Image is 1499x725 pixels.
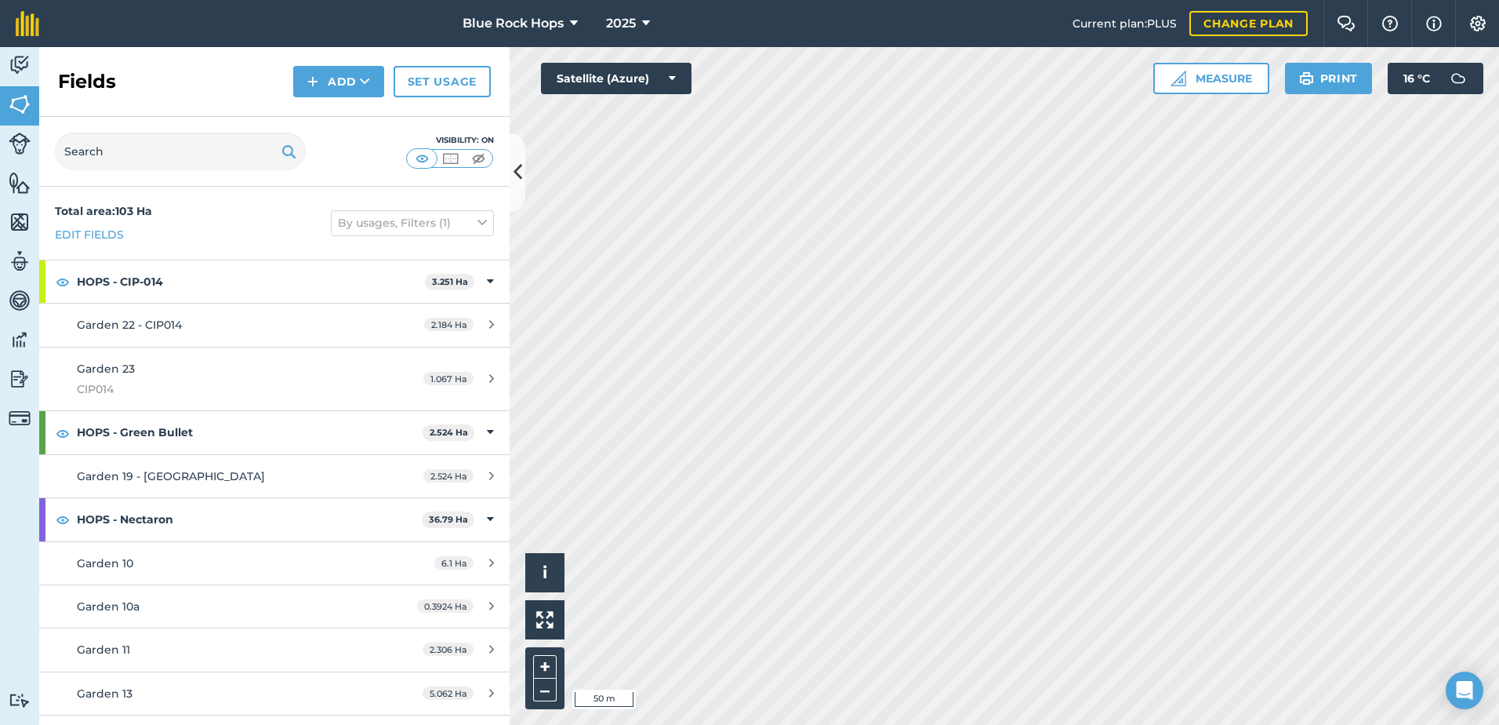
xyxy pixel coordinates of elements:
[525,553,564,592] button: i
[1153,63,1269,94] button: Measure
[77,687,132,701] span: Garden 13
[77,411,423,454] strong: HOPS - Green Bullet
[39,411,510,454] div: HOPS - Green Bullet2.524 Ha
[1299,69,1314,88] img: svg+xml;base64,PHN2ZyB4bWxucz0iaHR0cDovL3d3dy53My5vcmcvMjAwMC9zdmciIHdpZHRoPSIxOSIgaGVpZ2h0PSIyNC...
[77,260,425,303] strong: HOPS - CIP-014
[432,276,468,287] strong: 3.251 Ha
[533,679,557,701] button: –
[9,53,31,77] img: svg+xml;base64,PD94bWwgdmVyc2lvbj0iMS4wIiBlbmNvZGluZz0idXRmLTgiPz4KPCEtLSBHZW5lcmF0b3I6IEFkb2JlIE...
[1403,63,1430,94] span: 16 ° C
[77,381,372,398] span: CIP014
[1388,63,1483,94] button: 16 °C
[424,318,474,331] span: 2.184 Ha
[77,643,130,657] span: Garden 11
[55,204,152,218] strong: Total area : 103 Ha
[16,11,39,36] img: fieldmargin Logo
[1073,15,1177,32] span: Current plan : PLUS
[77,498,422,541] strong: HOPS - Nectaron
[394,66,491,97] a: Set usage
[1468,16,1487,31] img: A cog icon
[307,72,318,91] img: svg+xml;base64,PHN2ZyB4bWxucz0iaHR0cDovL3d3dy53My5vcmcvMjAwMC9zdmciIHdpZHRoPSIxNCIgaGVpZ2h0PSIyNC...
[469,151,488,166] img: svg+xml;base64,PHN2ZyB4bWxucz0iaHR0cDovL3d3dy53My5vcmcvMjAwMC9zdmciIHdpZHRoPSI1MCIgaGVpZ2h0PSI0MC...
[56,272,70,291] img: svg+xml;base64,PHN2ZyB4bWxucz0iaHR0cDovL3d3dy53My5vcmcvMjAwMC9zdmciIHdpZHRoPSIxOCIgaGVpZ2h0PSIyNC...
[39,260,510,303] div: HOPS - CIP-0143.251 Ha
[55,226,124,243] a: Edit fields
[9,407,31,429] img: svg+xml;base64,PD94bWwgdmVyc2lvbj0iMS4wIiBlbmNvZGluZz0idXRmLTgiPz4KPCEtLSBHZW5lcmF0b3I6IEFkb2JlIE...
[39,628,510,671] a: Garden 112.306 Ha
[39,455,510,497] a: Garden 19 - [GEOGRAPHIC_DATA]2.524 Ha
[417,599,474,613] span: 0.3924 Ha
[55,133,306,170] input: Search
[533,655,557,679] button: +
[56,424,70,443] img: svg+xml;base64,PHN2ZyB4bWxucz0iaHR0cDovL3d3dy53My5vcmcvMjAwMC9zdmciIHdpZHRoPSIxOCIgaGVpZ2h0PSIyNC...
[9,171,31,195] img: svg+xml;base64,PHN2ZyB4bWxucz0iaHR0cDovL3d3dy53My5vcmcvMjAwMC9zdmciIHdpZHRoPSI1NiIgaGVpZ2h0PSI2MC...
[56,510,70,529] img: svg+xml;base64,PHN2ZyB4bWxucz0iaHR0cDovL3d3dy53My5vcmcvMjAwMC9zdmciIHdpZHRoPSIxOCIgaGVpZ2h0PSIyNC...
[423,643,474,656] span: 2.306 Ha
[77,318,182,332] span: Garden 22 - CIP014
[9,93,31,116] img: svg+xml;base64,PHN2ZyB4bWxucz0iaHR0cDovL3d3dy53My5vcmcvMjAwMC9zdmciIHdpZHRoPSI1NiIgaGVpZ2h0PSI2MC...
[77,469,265,483] span: Garden 19 - [GEOGRAPHIC_DATA]
[281,142,296,161] img: svg+xml;base64,PHN2ZyB4bWxucz0iaHR0cDovL3d3dy53My5vcmcvMjAwMC9zdmciIHdpZHRoPSIxOSIgaGVpZ2h0PSIyNC...
[9,289,31,312] img: svg+xml;base64,PD94bWwgdmVyc2lvbj0iMS4wIiBlbmNvZGluZz0idXRmLTgiPz4KPCEtLSBHZW5lcmF0b3I6IEFkb2JlIE...
[1189,11,1308,36] a: Change plan
[77,599,140,614] span: Garden 10a
[9,133,31,155] img: svg+xml;base64,PD94bWwgdmVyc2lvbj0iMS4wIiBlbmNvZGluZz0idXRmLTgiPz4KPCEtLSBHZW5lcmF0b3I6IEFkb2JlIE...
[1381,16,1399,31] img: A question mark icon
[434,556,474,570] span: 6.1 Ha
[429,514,468,525] strong: 36.79 Ha
[543,563,547,582] span: i
[9,250,31,273] img: svg+xml;base64,PD94bWwgdmVyc2lvbj0iMS4wIiBlbmNvZGluZz0idXRmLTgiPz4KPCEtLSBHZW5lcmF0b3I6IEFkb2JlIE...
[1285,63,1373,94] button: Print
[39,348,510,411] a: Garden 23CIP0141.067 Ha
[1426,14,1442,33] img: svg+xml;base64,PHN2ZyB4bWxucz0iaHR0cDovL3d3dy53My5vcmcvMjAwMC9zdmciIHdpZHRoPSIxNyIgaGVpZ2h0PSIxNy...
[463,14,564,33] span: Blue Rock Hops
[9,367,31,391] img: svg+xml;base64,PD94bWwgdmVyc2lvbj0iMS4wIiBlbmNvZGluZz0idXRmLTgiPz4KPCEtLSBHZW5lcmF0b3I6IEFkb2JlIE...
[541,63,691,94] button: Satellite (Azure)
[39,498,510,541] div: HOPS - Nectaron36.79 Ha
[606,14,636,33] span: 2025
[406,134,494,147] div: Visibility: On
[430,427,468,438] strong: 2.524 Ha
[412,151,432,166] img: svg+xml;base64,PHN2ZyB4bWxucz0iaHR0cDovL3d3dy53My5vcmcvMjAwMC9zdmciIHdpZHRoPSI1MCIgaGVpZ2h0PSI0MC...
[9,210,31,234] img: svg+xml;base64,PHN2ZyB4bWxucz0iaHR0cDovL3d3dy53My5vcmcvMjAwMC9zdmciIHdpZHRoPSI1NiIgaGVpZ2h0PSI2MC...
[58,69,116,94] h2: Fields
[9,693,31,708] img: svg+xml;base64,PD94bWwgdmVyc2lvbj0iMS4wIiBlbmNvZGluZz0idXRmLTgiPz4KPCEtLSBHZW5lcmF0b3I6IEFkb2JlIE...
[39,672,510,715] a: Garden 135.062 Ha
[423,372,474,385] span: 1.067 Ha
[39,585,510,628] a: Garden 10a0.3924 Ha
[39,542,510,585] a: Garden 106.1 Ha
[1337,16,1356,31] img: Two speech bubbles overlapping with the left bubble in the forefront
[441,151,460,166] img: svg+xml;base64,PHN2ZyB4bWxucz0iaHR0cDovL3d3dy53My5vcmcvMjAwMC9zdmciIHdpZHRoPSI1MCIgaGVpZ2h0PSI0MC...
[39,304,510,346] a: Garden 22 - CIP0142.184 Ha
[331,210,494,235] button: By usages, Filters (1)
[1171,71,1186,86] img: Ruler icon
[293,66,384,97] button: Add
[536,611,554,628] img: Four arrows, one pointing top left, one top right, one bottom right and the last bottom left
[1446,672,1483,709] div: Open Intercom Messenger
[1443,63,1474,94] img: svg+xml;base64,PD94bWwgdmVyc2lvbj0iMS4wIiBlbmNvZGluZz0idXRmLTgiPz4KPCEtLSBHZW5lcmF0b3I6IEFkb2JlIE...
[77,362,135,376] span: Garden 23
[423,469,474,483] span: 2.524 Ha
[77,556,133,570] span: Garden 10
[423,687,474,700] span: 5.062 Ha
[9,328,31,352] img: svg+xml;base64,PD94bWwgdmVyc2lvbj0iMS4wIiBlbmNvZGluZz0idXRmLTgiPz4KPCEtLSBHZW5lcmF0b3I6IEFkb2JlIE...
